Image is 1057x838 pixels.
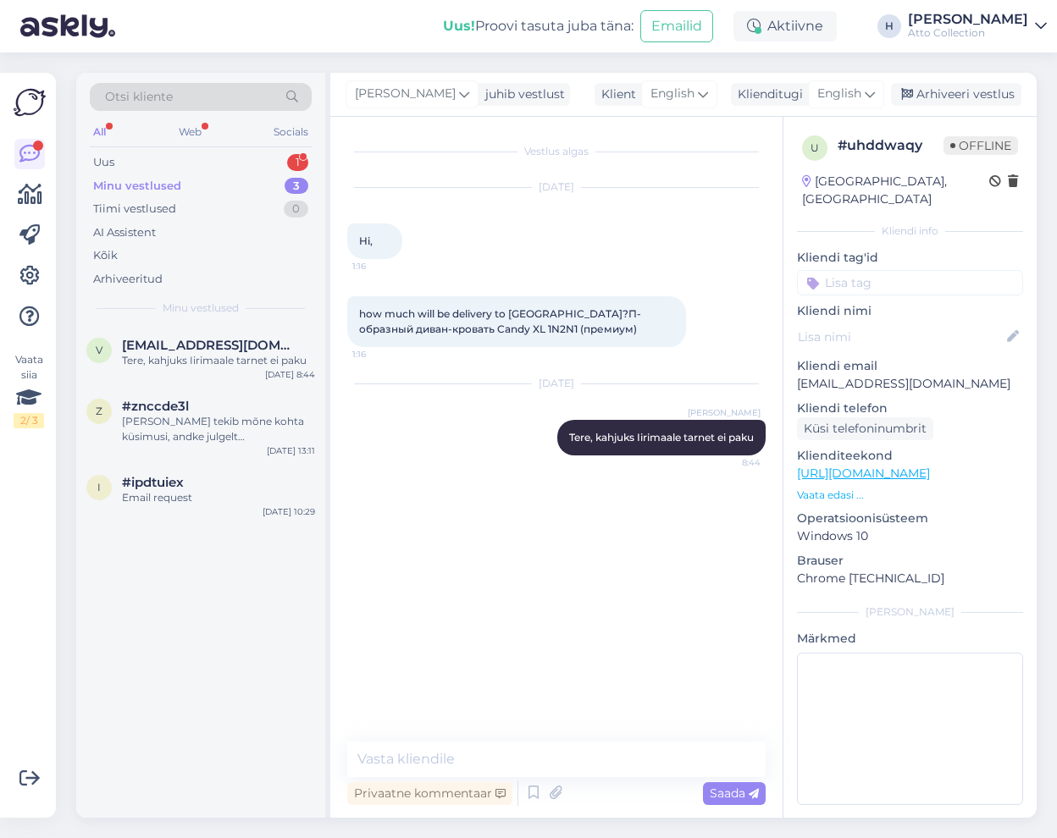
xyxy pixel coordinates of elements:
div: juhib vestlust [479,85,565,103]
p: Märkmed [797,630,1023,648]
span: z [96,405,102,417]
span: Tere, kahjuks Iirimaale tarnet ei paku [569,431,754,444]
div: [PERSON_NAME] [797,604,1023,620]
b: Uus! [443,18,475,34]
div: 3 [285,178,308,195]
span: Minu vestlused [163,300,239,316]
span: 1:16 [352,348,416,361]
div: [DATE] 8:44 [265,368,315,381]
span: i [97,481,101,493]
div: [PERSON_NAME] [908,13,1028,26]
span: #znccde3l [122,399,189,414]
div: 1 [287,154,308,171]
span: u [811,141,819,154]
div: Proovi tasuta juba täna: [443,16,634,36]
span: [PERSON_NAME] [355,85,456,103]
div: Arhiveeri vestlus [891,83,1021,106]
a: [PERSON_NAME]Atto Collection [908,13,1047,40]
span: Saada [710,786,759,801]
span: 1:16 [352,260,416,273]
div: [DATE] 10:29 [263,505,315,518]
div: [DATE] [347,179,766,195]
a: [URL][DOMAIN_NAME] [797,466,930,481]
span: 8:44 [697,456,761,469]
div: H [877,14,901,38]
p: Windows 10 [797,527,1023,545]
p: Vaata edasi ... [797,488,1023,503]
p: Kliendi email [797,357,1023,375]
div: Minu vestlused [93,178,181,195]
div: Atto Collection [908,26,1028,40]
div: Privaatne kommentaar [347,782,512,805]
div: Küsi telefoninumbrit [797,417,933,440]
button: Emailid [640,10,713,42]
div: [DATE] 13:11 [267,444,315,457]
div: [DATE] [347,376,766,391]
div: [GEOGRAPHIC_DATA], [GEOGRAPHIC_DATA] [802,173,989,208]
div: Arhiveeritud [93,271,163,288]
div: Tere, kahjuks Iirimaale tarnet ei paku [122,353,315,368]
div: Tiimi vestlused [93,201,176,218]
p: Chrome [TECHNICAL_ID] [797,570,1023,587]
div: Uus [93,154,114,171]
p: Operatsioonisüsteem [797,510,1023,527]
span: how much will be delivery to [GEOGRAPHIC_DATA]?П-образный диван-кровать Candy XL 1N2N1 (премиум) [359,307,641,335]
input: Lisa tag [797,270,1023,295]
div: Socials [270,121,312,143]
div: Email request [122,490,315,505]
div: # uhddwaqy [838,135,944,156]
div: Kõik [93,247,118,264]
span: Offline [944,136,1018,155]
span: English [817,85,861,103]
p: Kliendi telefon [797,400,1023,417]
div: 0 [284,201,308,218]
p: [EMAIL_ADDRESS][DOMAIN_NAME] [797,375,1023,393]
div: AI Assistent [93,224,156,241]
div: Aktiivne [733,11,837,41]
div: Vestlus algas [347,144,766,159]
div: All [90,121,109,143]
span: English [650,85,695,103]
div: [PERSON_NAME] tekib mõne kohta küsimusi, andke julgelt [PERSON_NAME] [122,414,315,444]
span: #ipdtuiex [122,475,184,490]
p: Kliendi tag'id [797,249,1023,267]
span: Otsi kliente [105,88,173,106]
div: Vaata siia [14,352,44,428]
div: Web [175,121,205,143]
img: Askly Logo [14,86,46,119]
p: Brauser [797,552,1023,570]
div: Klienditugi [731,85,803,103]
span: v [96,344,102,356]
p: Kliendi nimi [797,302,1023,320]
div: Kliendi info [797,223,1023,239]
p: Klienditeekond [797,447,1023,465]
span: [PERSON_NAME] [688,406,761,419]
div: Klient [595,85,636,103]
span: Hi, [359,234,373,247]
div: 2 / 3 [14,413,44,428]
span: vik.gekker@gmail.com [122,338,298,353]
input: Lisa nimi [798,328,1004,346]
